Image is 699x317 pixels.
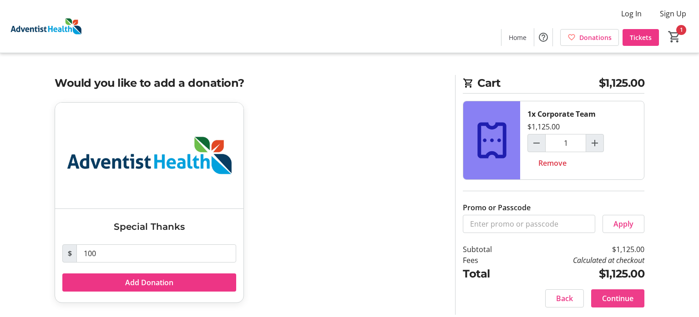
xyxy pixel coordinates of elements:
[545,134,586,152] input: Corporate Team Quantity
[614,6,649,21] button: Log In
[516,255,644,266] td: Calculated at checkout
[528,134,545,152] button: Decrement by one
[527,154,577,172] button: Remove
[463,244,516,255] td: Subtotal
[534,28,552,46] button: Help
[62,244,77,263] span: $
[516,244,644,255] td: $1,125.00
[602,293,633,304] span: Continue
[660,8,686,19] span: Sign Up
[516,266,644,282] td: $1,125.00
[527,109,596,119] div: 1x Corporate Team
[76,244,236,263] input: Donation Amount
[586,134,603,152] button: Increment by one
[527,121,560,132] div: $1,125.00
[463,255,516,266] td: Fees
[55,75,444,91] h2: Would you like to add a donation?
[666,29,683,45] button: Cart
[603,215,644,233] button: Apply
[62,220,236,233] h3: Special Thanks
[579,33,612,42] span: Donations
[621,8,642,19] span: Log In
[55,103,243,208] img: Special Thanks
[591,289,644,307] button: Continue
[560,29,619,46] a: Donations
[599,75,645,91] span: $1,125.00
[62,273,236,292] button: Add Donation
[653,6,694,21] button: Sign Up
[613,218,633,229] span: Apply
[545,289,584,307] button: Back
[509,33,527,42] span: Home
[623,29,659,46] a: Tickets
[463,215,595,233] input: Enter promo or passcode
[463,202,531,213] label: Promo or Passcode
[463,266,516,282] td: Total
[538,158,567,168] span: Remove
[125,277,173,288] span: Add Donation
[630,33,652,42] span: Tickets
[5,4,86,49] img: Adventist Health's Logo
[501,29,534,46] a: Home
[463,75,644,94] h2: Cart
[556,293,573,304] span: Back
